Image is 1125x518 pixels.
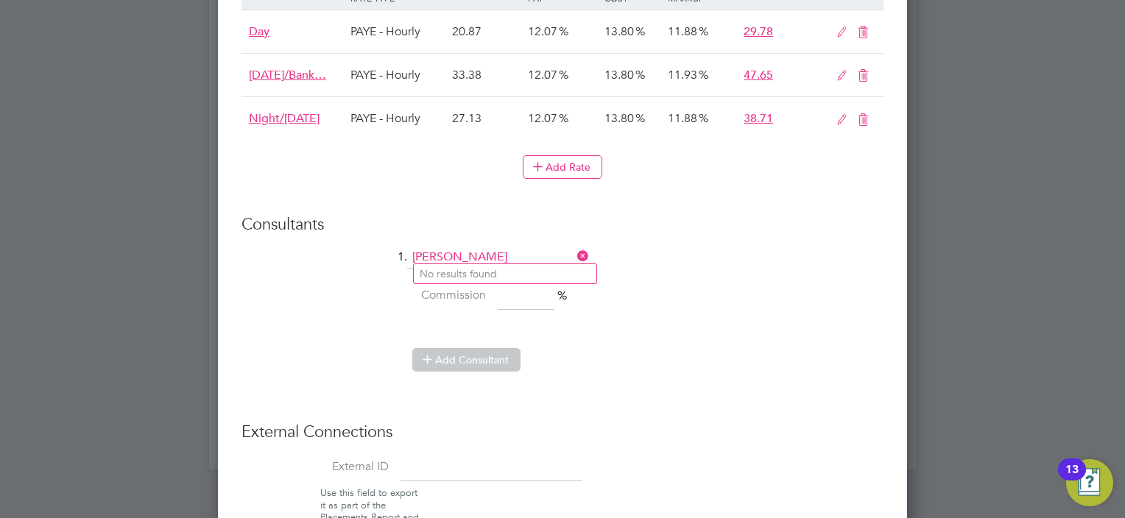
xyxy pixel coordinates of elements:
[249,68,326,82] span: [DATE]/Bank…
[668,24,697,39] span: 11.88
[604,68,634,82] span: 13.80
[241,422,884,443] h3: External Connections
[412,348,521,372] button: Add Consultant
[347,97,448,140] div: PAYE - Hourly
[249,24,269,39] span: Day
[448,97,524,140] div: 27.13
[668,68,697,82] span: 11.93
[604,24,634,39] span: 13.80
[744,68,773,82] span: 47.65
[528,111,557,126] span: 12.07
[407,246,589,269] input: Search for...
[744,111,773,126] span: 38.71
[668,111,697,126] span: 11.88
[414,264,596,283] li: No results found
[604,111,634,126] span: 13.80
[249,111,320,126] span: Night/[DATE]
[523,155,602,179] button: Add Rate
[241,459,389,475] label: External ID
[1065,469,1079,489] div: 13
[241,246,884,283] li: 1.
[528,68,557,82] span: 12.07
[744,24,773,39] span: 29.78
[1066,459,1113,506] button: Open Resource Center, 13 new notifications
[528,24,557,39] span: 12.07
[241,214,884,235] h3: Consultants
[412,288,486,303] label: Commission
[347,54,448,96] div: PAYE - Hourly
[347,10,448,53] div: PAYE - Hourly
[448,54,524,96] div: 33.38
[448,10,524,53] div: 20.87
[557,288,567,303] span: %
